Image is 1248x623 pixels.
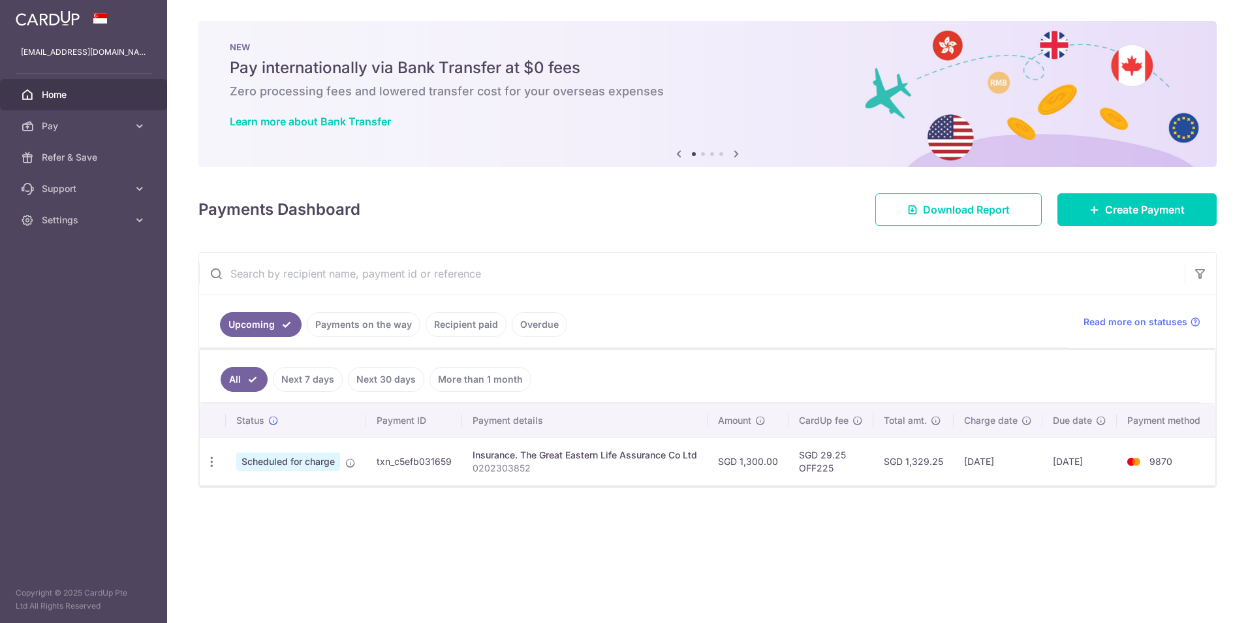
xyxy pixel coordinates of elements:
th: Payment details [462,404,708,438]
a: Create Payment [1057,193,1217,226]
th: Payment ID [366,404,462,438]
a: All [221,367,268,392]
a: Download Report [875,193,1042,226]
span: Settings [42,214,128,227]
a: More than 1 month [429,367,531,392]
a: Recipient paid [426,312,507,337]
img: CardUp [16,10,80,26]
p: NEW [230,42,1185,52]
span: Support [42,182,128,195]
span: Read more on statuses [1084,315,1187,328]
a: Payments on the way [307,312,420,337]
div: Insurance. The Great Eastern Life Assurance Co Ltd [473,449,697,462]
span: Download Report [923,202,1010,217]
td: [DATE] [1042,438,1117,485]
a: Next 30 days [348,367,424,392]
h6: Zero processing fees and lowered transfer cost for your overseas expenses [230,84,1185,99]
td: txn_c5efb031659 [366,438,462,485]
span: 9870 [1149,456,1172,467]
span: Status [236,414,264,427]
img: Bank Card [1121,454,1147,470]
th: Payment method [1117,404,1216,438]
span: Create Payment [1105,202,1185,217]
input: Search by recipient name, payment id or reference [199,253,1185,295]
span: CardUp fee [799,414,849,427]
td: SGD 29.25 OFF225 [788,438,873,485]
p: 0202303852 [473,462,697,475]
a: Read more on statuses [1084,315,1200,328]
a: Next 7 days [273,367,343,392]
span: Home [42,88,128,101]
h5: Pay internationally via Bank Transfer at $0 fees [230,57,1185,78]
a: Learn more about Bank Transfer [230,115,391,128]
td: [DATE] [954,438,1042,485]
span: Amount [718,414,751,427]
h4: Payments Dashboard [198,198,360,221]
span: Refer & Save [42,151,128,164]
span: Due date [1053,414,1092,427]
span: Scheduled for charge [236,453,340,471]
a: Overdue [512,312,567,337]
span: Charge date [964,414,1018,427]
td: SGD 1,300.00 [708,438,788,485]
img: Bank transfer banner [198,21,1217,167]
span: Pay [42,120,128,133]
a: Upcoming [220,312,302,337]
p: [EMAIL_ADDRESS][DOMAIN_NAME] [21,46,146,59]
td: SGD 1,329.25 [873,438,954,485]
span: Total amt. [884,414,927,427]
